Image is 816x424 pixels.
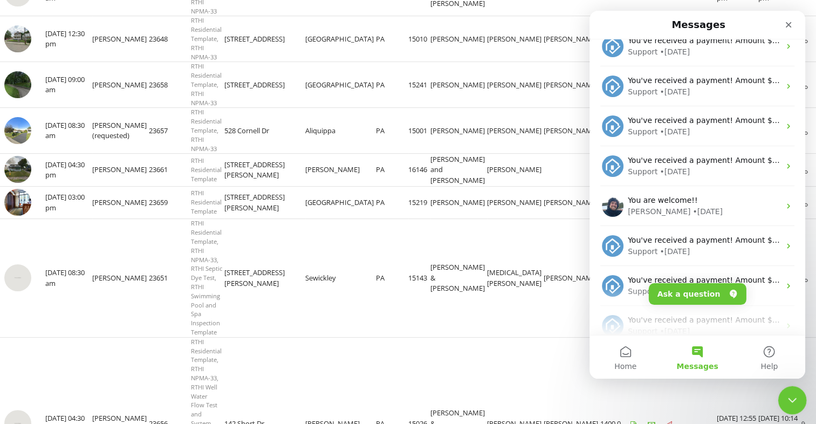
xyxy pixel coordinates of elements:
[191,108,222,152] span: RTHI Residential Template, RTHI NPMA-33
[376,186,408,219] td: PA
[12,105,34,126] img: Profile image for Support
[376,62,408,108] td: PA
[70,315,100,326] div: • [DATE]
[408,219,430,337] td: 15143
[38,275,68,286] div: Support
[376,219,408,337] td: PA
[70,76,100,87] div: • [DATE]
[544,186,600,219] td: [PERSON_NAME]
[92,16,149,62] td: [PERSON_NAME]
[430,16,487,62] td: [PERSON_NAME]
[408,62,430,108] td: 15241
[408,186,430,219] td: 15219
[224,62,305,108] td: [STREET_ADDRESS]
[4,156,31,183] img: streetview
[45,108,92,154] td: [DATE] 08:30 am
[376,108,408,154] td: PA
[45,219,92,337] td: [DATE] 08:30 am
[487,108,544,154] td: [PERSON_NAME]
[305,108,376,154] td: Aliquippa
[191,62,222,106] span: RTHI Residential Template, RTHI NPMA-33
[487,219,544,337] td: [MEDICAL_DATA][PERSON_NAME]
[4,25,31,52] img: streetview
[487,154,544,187] td: [PERSON_NAME]
[70,235,100,247] div: • [DATE]
[149,16,191,62] td: 23648
[45,154,92,187] td: [DATE] 04:30 pm
[38,36,68,47] div: Support
[70,115,100,127] div: • [DATE]
[408,16,430,62] td: 15010
[224,219,305,337] td: [STREET_ADDRESS][PERSON_NAME]
[191,156,222,183] span: RTHI Residential Template
[430,62,487,108] td: [PERSON_NAME]
[191,16,222,60] span: RTHI Residential Template, RTHI NPMA-33
[376,16,408,62] td: PA
[544,16,600,62] td: [PERSON_NAME]
[103,195,133,207] div: • [DATE]
[38,155,68,167] div: Support
[12,304,34,326] img: Profile image for Support
[12,65,34,86] img: Profile image for Support
[38,185,111,194] span: You are welcome!! ​
[38,115,68,127] div: Support
[70,155,100,167] div: • [DATE]
[72,325,143,368] button: Messages
[224,16,305,62] td: [STREET_ADDRESS]
[305,186,376,219] td: [GEOGRAPHIC_DATA]
[12,224,34,246] img: Profile image for Support
[4,264,31,291] img: streetview
[38,195,101,207] div: [PERSON_NAME]
[305,219,376,337] td: Sewickley
[224,108,305,154] td: 528 Cornell Dr
[70,36,100,47] div: • [DATE]
[589,11,805,379] iframe: Intercom live chat
[92,186,149,219] td: [PERSON_NAME]
[544,219,600,337] td: [PERSON_NAME]
[544,62,600,108] td: [PERSON_NAME]
[92,219,149,337] td: [PERSON_NAME]
[430,108,487,154] td: [PERSON_NAME]
[92,108,149,154] td: [PERSON_NAME] (requested)
[92,62,149,108] td: [PERSON_NAME]
[144,325,216,368] button: Help
[12,264,34,286] img: Profile image for Support
[305,154,376,187] td: [PERSON_NAME]
[430,154,487,187] td: [PERSON_NAME] and [PERSON_NAME]
[487,62,544,108] td: [PERSON_NAME]
[171,352,188,359] span: Help
[4,189,31,216] img: streetview
[45,186,92,219] td: [DATE] 03:00 pm
[487,16,544,62] td: [PERSON_NAME]
[305,62,376,108] td: [GEOGRAPHIC_DATA]
[305,16,376,62] td: [GEOGRAPHIC_DATA]
[45,16,92,62] td: [DATE] 12:30 pm
[149,186,191,219] td: 23659
[376,154,408,187] td: PA
[38,76,68,87] div: Support
[12,145,34,166] img: Profile image for Support
[25,352,47,359] span: Home
[778,386,807,415] iframe: Intercom live chat
[408,154,430,187] td: 16146
[544,108,600,154] td: [PERSON_NAME]
[87,352,128,359] span: Messages
[38,235,68,247] div: Support
[430,186,487,219] td: [PERSON_NAME]
[487,186,544,219] td: [PERSON_NAME]
[149,108,191,154] td: 23657
[12,184,34,206] img: Profile image for Ryan
[59,272,157,294] button: Ask a question
[224,186,305,219] td: [STREET_ADDRESS][PERSON_NAME]
[191,189,222,215] span: RTHI Residential Template
[38,315,68,326] div: Support
[149,219,191,337] td: 23651
[92,154,149,187] td: [PERSON_NAME]
[45,62,92,108] td: [DATE] 09:00 am
[4,71,31,98] img: streetview
[430,219,487,337] td: [PERSON_NAME] & [PERSON_NAME]
[408,108,430,154] td: 15001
